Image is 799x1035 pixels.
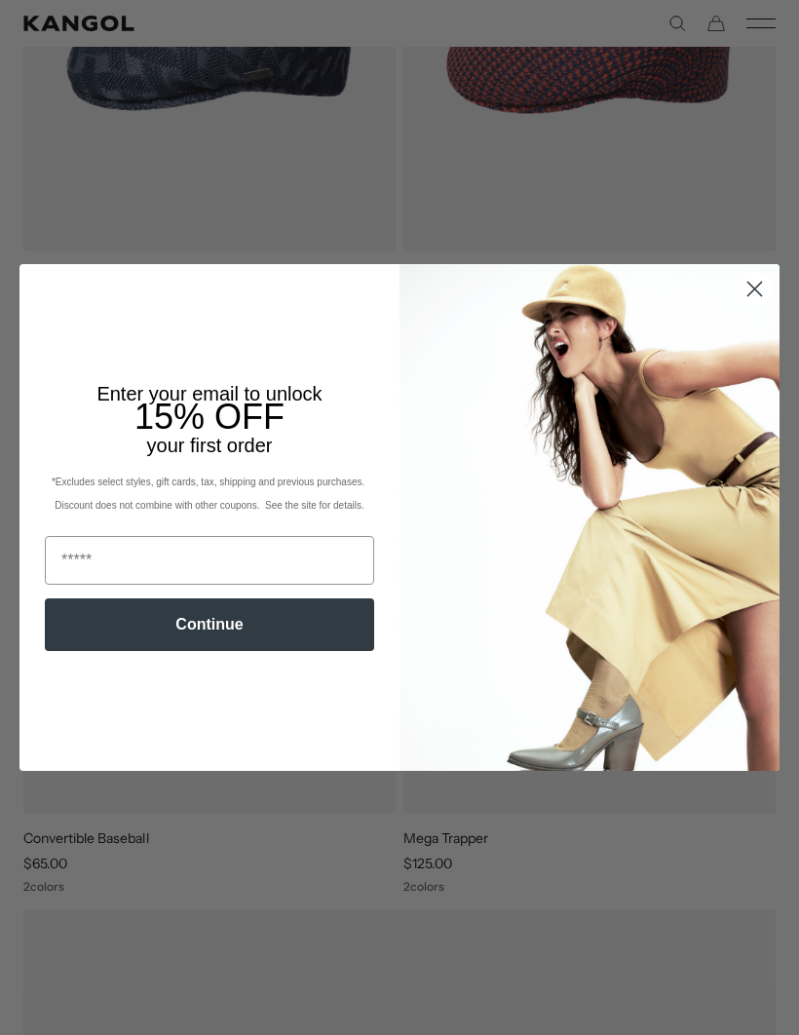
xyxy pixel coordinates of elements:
[96,383,322,404] span: Enter your email to unlock
[45,536,374,585] input: Email
[738,272,772,306] button: Close dialog
[399,264,780,771] img: 93be19ad-e773-4382-80b9-c9d740c9197f.jpeg
[45,598,374,651] button: Continue
[134,397,285,437] span: 15% OFF
[147,435,273,456] span: your first order
[52,477,367,511] span: *Excludes select styles, gift cards, tax, shipping and previous purchases. Discount does not comb...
